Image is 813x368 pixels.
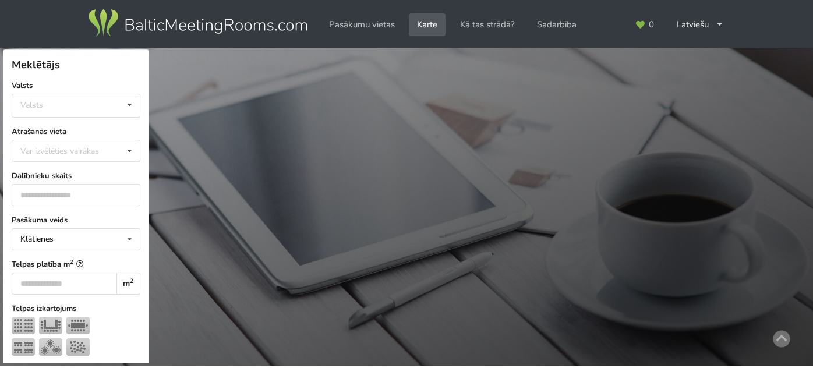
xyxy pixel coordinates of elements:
sup: 2 [70,258,73,266]
img: Teātris [12,317,35,334]
label: Atrašanās vieta [12,126,141,137]
label: Pasākuma veids [12,214,141,226]
div: Klātienes [20,235,54,243]
img: Baltic Meeting Rooms [86,7,309,40]
span: 0 [649,20,654,29]
sup: 2 [130,277,133,285]
img: U-Veids [39,317,62,334]
a: Sadarbība [529,13,585,36]
span: Meklētājs [12,58,60,72]
img: Pieņemšana [66,338,90,356]
label: Valsts [12,80,141,91]
div: Valsts [20,100,43,110]
img: Klase [12,338,35,356]
a: Kā tas strādā? [452,13,523,36]
img: Sapulce [66,317,90,334]
div: Latviešu [669,13,732,36]
label: Dalībnieku skaits [12,170,141,182]
a: Pasākumu vietas [321,13,403,36]
label: Telpas platība m [12,259,141,270]
a: Karte [409,13,446,36]
div: m [116,273,140,295]
div: Var izvēlēties vairākas [17,144,125,158]
label: Telpas izkārtojums [12,303,141,314]
img: Bankets [39,338,62,356]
